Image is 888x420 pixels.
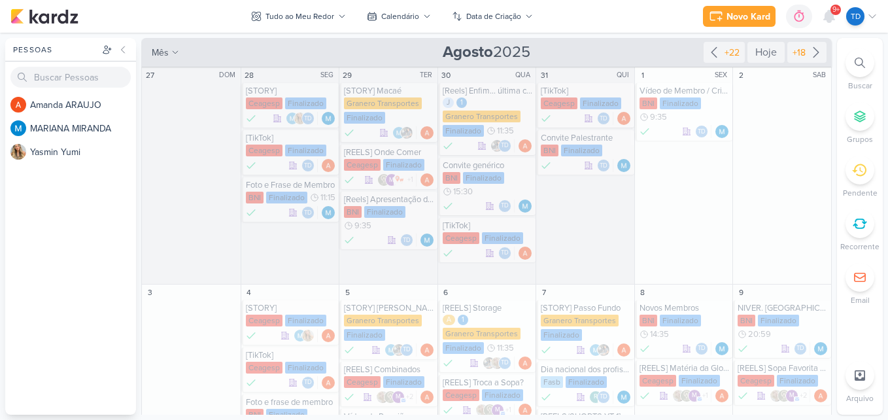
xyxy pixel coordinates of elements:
[246,180,337,190] div: Foto e Frase de Membro
[777,375,818,387] div: Finalizado
[726,10,770,24] div: Novo Kard
[420,173,434,186] div: Responsável: Amanda ARAUJO
[597,159,613,172] div: Colaboradores: Thais de carvalho
[498,357,511,370] div: Thais de carvalho
[344,86,435,96] div: [STORY] Macaé
[475,404,515,417] div: Colaboradores: Sarah Violante, Leviê Agência de Marketing Digital, mlegnaioli@gmail.com, Thais de...
[482,232,523,244] div: Finalizado
[679,375,720,387] div: Finalizado
[443,42,530,63] span: 2025
[396,394,401,400] p: m
[392,391,405,404] div: mlegnaioli@gmail.com
[851,294,870,306] p: Email
[443,160,534,171] div: Convite genérico
[458,315,468,325] div: 1
[420,70,436,80] div: TER
[420,126,434,139] div: Responsável: Amanda ARAUJO
[143,69,156,82] div: 27
[420,234,434,247] div: Responsável: MARIANA MIRANDA
[322,159,335,172] div: Responsável: Amanda ARAUJO
[443,111,521,122] div: Granero Transportes
[734,69,747,82] div: 2
[519,200,532,213] div: Responsável: MARIANA MIRANDA
[832,5,840,15] span: 9+
[246,362,282,374] div: Ceagesp
[246,159,256,172] div: Done
[738,363,828,374] div: [REELS] Sopa Favorita das crianças
[322,329,335,342] img: Amanda ARAUJO
[770,389,810,402] div: Colaboradores: Sarah Violante, Leviê Agência de Marketing Digital, mlegnaioli@gmail.com, Yasmin Y...
[650,330,669,339] span: 14:35
[519,357,532,370] img: Amanda ARAUJO
[246,397,337,408] div: Foto e frase de membro
[30,145,136,159] div: Y a s m i n Y u m i
[443,220,534,231] div: [TikTok]
[266,192,307,203] div: Finalizado
[846,393,874,404] p: Arquivo
[814,389,827,402] img: Amanda ARAUJO
[286,112,318,125] div: Colaboradores: MARIANA MIRANDA, Yasmin Yumi, Thais de carvalho
[10,120,26,136] img: MARIANA MIRANDA
[246,315,282,326] div: Ceagesp
[322,206,335,219] img: MARIANA MIRANDA
[541,343,551,357] div: Done
[519,404,532,417] div: Responsável: Amanda ARAUJO
[10,44,99,56] div: Pessoas
[837,48,883,92] li: Ctrl + F
[392,126,405,139] img: MARIANA MIRANDA
[463,172,504,184] div: Finalizado
[143,286,156,299] div: 3
[538,286,551,299] div: 7
[597,159,610,172] div: Thais de carvalho
[30,122,136,135] div: M A R I A N A M I R A N D A
[344,173,354,186] div: Done
[301,376,318,389] div: Colaboradores: Thais de carvalho
[738,315,755,326] div: BNI
[439,286,453,299] div: 6
[698,129,706,135] p: Td
[715,342,728,355] img: MARIANA MIRANDA
[541,364,632,375] div: Dia nacional dos profissionais da educação
[304,210,312,217] p: Td
[589,343,613,357] div: Colaboradores: MARIANA MIRANDA, Everton Granero
[519,357,532,370] div: Responsável: Amanda ARAUJO
[785,389,798,402] div: mlegnaioli@gmail.com
[322,206,335,219] div: Responsável: MARIANA MIRANDA
[589,391,602,404] div: roberta.pecora@fasb.com.br
[490,139,504,152] img: Everton Granero
[420,391,434,404] div: Responsável: Amanda ARAUJO
[519,200,532,213] img: MARIANA MIRANDA
[738,389,748,402] div: Done
[794,342,807,355] div: Thais de carvalho
[443,86,534,96] div: [Reels] Enfim... última caixa aberta
[566,376,607,388] div: Finalizado
[777,389,791,402] img: Leviê Agência de Marketing Digital
[344,234,354,247] div: Finalizado
[453,187,473,196] span: 15:30
[246,192,264,203] div: BNI
[301,206,318,219] div: Colaboradores: Thais de carvalho
[541,97,577,109] div: Ceagesp
[443,200,453,213] div: Finalizado
[443,43,493,61] strong: Agosto
[482,389,523,401] div: Finalizado
[344,329,385,341] div: Finalizado
[344,376,381,388] div: Ceagesp
[846,7,864,26] div: Thais de carvalho
[498,139,511,152] div: Thais de carvalho
[640,389,650,402] div: Done
[688,389,701,402] div: mlegnaioli@gmail.com
[304,116,312,122] p: Td
[30,98,136,112] div: A m a n d a A R A U J O
[680,389,693,402] img: Leviê Agência de Marketing Digital
[246,112,256,125] div: Finalizado
[640,86,730,96] div: Vídeo de Membro / Cris EVO
[600,116,607,122] p: Td
[695,125,708,138] div: Thais de carvalho
[561,145,602,156] div: Finalizado
[389,177,394,184] p: m
[286,112,299,125] img: MARIANA MIRANDA
[541,112,551,125] div: Done
[501,250,509,256] p: Td
[243,69,256,82] div: 28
